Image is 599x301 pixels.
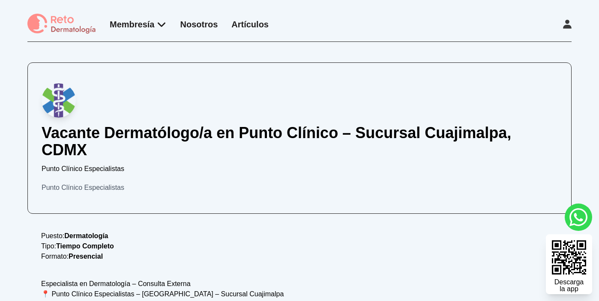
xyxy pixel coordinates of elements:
[42,183,557,193] div: Punto Clínico Especialistas
[42,83,76,118] img: Logo
[27,14,96,35] img: logo Reto dermatología
[180,20,218,29] a: Nosotros
[42,164,557,174] p: Punto Clínico Especialistas
[69,253,103,260] span: Presencial
[41,241,558,251] p: Tipo:
[42,124,557,159] h1: Vacante Dermatólogo/a en Punto Clínico – Sucursal Cuajimalpa, CDMX
[554,279,584,292] div: Descarga la app
[41,231,558,241] p: Puesto:
[56,242,114,250] span: Tiempo Completo
[565,204,592,231] a: whatsapp button
[231,20,269,29] a: Artículos
[64,232,108,239] span: Dermatología
[110,18,167,30] div: Membresía
[41,251,558,262] p: Formato:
